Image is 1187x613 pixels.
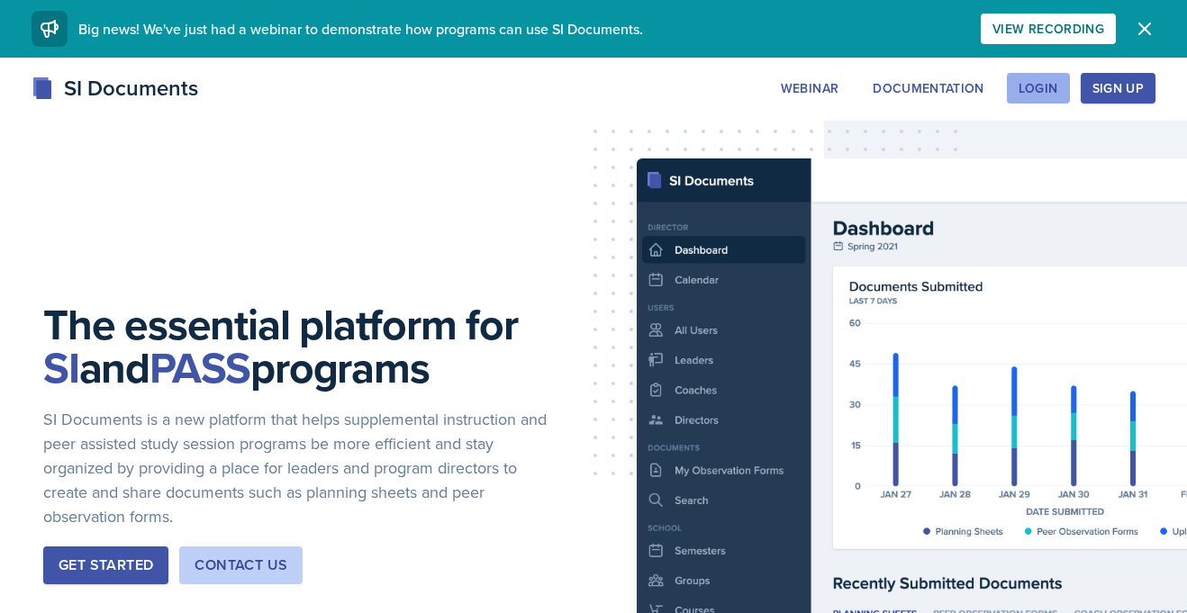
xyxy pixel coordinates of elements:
[1081,73,1155,104] button: Sign Up
[992,22,1104,36] div: View Recording
[1007,73,1070,104] button: Login
[981,14,1116,44] button: View Recording
[32,72,198,104] div: SI Documents
[179,546,303,584] button: Contact Us
[59,554,153,576] div: Get Started
[195,554,287,576] div: Contact Us
[861,73,996,104] button: Documentation
[78,19,643,39] span: Big news! We've just had a webinar to demonstrate how programs can use SI Documents.
[873,81,984,95] div: Documentation
[769,73,850,104] button: Webinar
[781,81,838,95] div: Webinar
[1092,81,1144,95] div: Sign Up
[1019,81,1058,95] div: Login
[43,546,168,584] button: Get Started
